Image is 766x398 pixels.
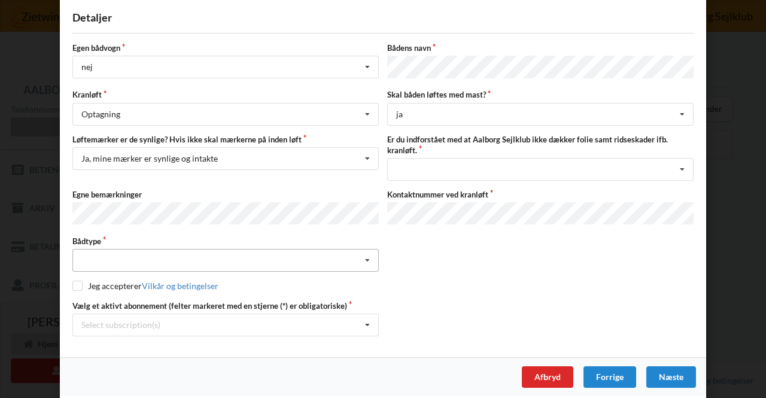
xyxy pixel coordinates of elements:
[387,134,694,156] label: Er du indforstået med at Aalborg Sejlklub ikke dækker folie samt ridseskader ifb. kranløft.
[387,42,694,53] label: Bådens navn
[72,189,379,200] label: Egne bemærkninger
[583,366,636,388] div: Forrige
[522,366,573,388] div: Afbryd
[81,154,218,163] div: Ja, mine mærker er synlige og intakte
[72,300,379,311] label: Vælg et aktivt abonnement (felter markeret med en stjerne (*) er obligatoriske)
[72,11,694,25] div: Detaljer
[72,281,218,291] label: Jeg accepterer
[81,320,160,330] div: Select subscription(s)
[142,281,218,291] a: Vilkår og betingelser
[387,89,694,100] label: Skal båden løftes med mast?
[72,236,379,247] label: Bådtype
[646,366,696,388] div: Næste
[81,63,93,71] div: nej
[396,110,403,119] div: ja
[72,42,379,53] label: Egen bådvogn
[72,89,379,100] label: Kranløft
[72,134,379,145] label: Løftemærker er de synlige? Hvis ikke skal mærkerne på inden løft
[81,110,120,119] div: Optagning
[387,189,694,200] label: Kontaktnummer ved kranløft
